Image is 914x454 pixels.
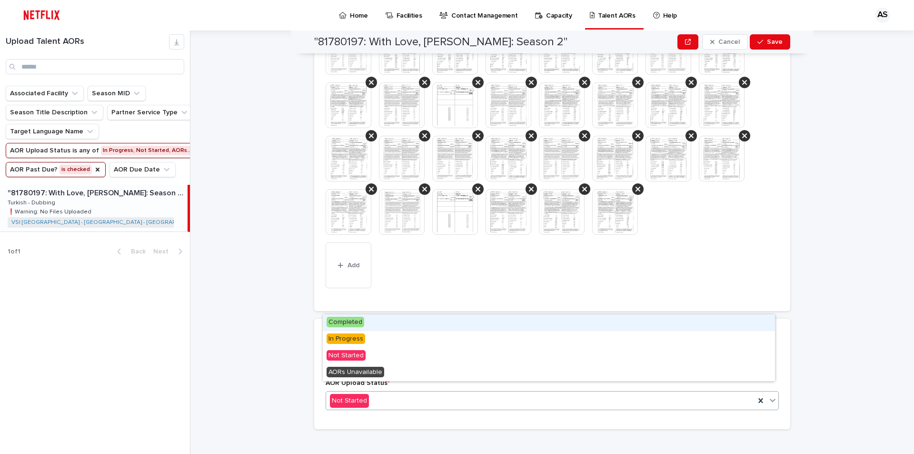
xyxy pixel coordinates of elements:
[88,86,146,101] button: Season MID
[8,198,57,206] p: Turkish - Dubbing
[19,6,64,25] img: ifQbXi3ZQGMSEF7WDB7W
[327,333,365,344] span: In Progress
[8,187,186,198] p: "81780197: With Love, [PERSON_NAME]: Season 2"
[6,37,169,47] h1: Upload Talent AORs
[6,143,207,158] button: AOR Upload Status
[125,248,146,255] span: Back
[327,317,364,327] span: Completed
[323,364,775,381] div: AORs Unavailable
[109,162,176,177] button: AOR Due Date
[326,242,371,288] button: Add
[330,394,369,408] div: Not Started
[314,35,567,49] h2: "81780197: With Love, [PERSON_NAME]: Season 2"
[767,39,783,45] span: Save
[6,86,84,101] button: Associated Facility
[326,380,390,386] span: AOR Upload Status
[149,247,190,256] button: Next
[11,219,204,226] a: VSI [GEOGRAPHIC_DATA] - [GEOGRAPHIC_DATA] - [GEOGRAPHIC_DATA]
[6,105,103,120] button: Season Title Description
[875,8,890,23] div: AS
[323,348,775,364] div: Not Started
[702,34,748,50] button: Cancel
[323,331,775,348] div: In Progress
[6,59,184,74] input: Search
[6,124,99,139] button: Target Language Name
[327,367,384,377] span: AORs Unavailable
[153,248,174,255] span: Next
[327,350,366,361] span: Not Started
[8,207,93,215] p: ❗️Warning: No Files Uploaded
[348,262,359,269] span: Add
[718,39,740,45] span: Cancel
[109,247,149,256] button: Back
[6,162,106,177] button: AOR Past Due?
[107,105,193,120] button: Partner Service Type
[750,34,790,50] button: Save
[323,314,775,331] div: Completed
